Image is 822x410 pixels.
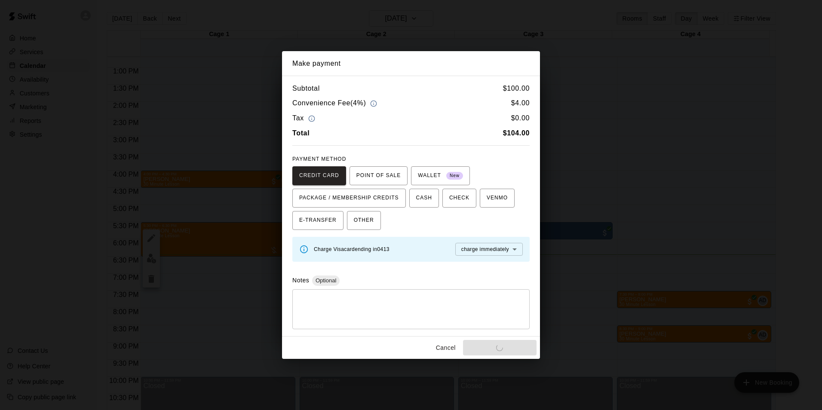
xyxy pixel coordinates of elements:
[299,214,337,227] span: E-TRANSFER
[292,189,406,208] button: PACKAGE / MEMBERSHIP CREDITS
[292,156,346,162] span: PAYMENT METHOD
[292,113,317,124] h6: Tax
[350,166,408,185] button: POINT OF SALE
[312,277,340,284] span: Optional
[461,246,509,252] span: charge immediately
[418,169,463,183] span: WALLET
[314,246,390,252] span: Charge Visa card ending in 0413
[292,277,309,284] label: Notes
[292,83,320,94] h6: Subtotal
[292,211,344,230] button: E-TRANSFER
[292,98,379,109] h6: Convenience Fee ( 4% )
[354,214,374,227] span: OTHER
[292,166,346,185] button: CREDIT CARD
[446,170,463,182] span: New
[487,191,508,205] span: VENMO
[299,191,399,205] span: PACKAGE / MEMBERSHIP CREDITS
[503,129,530,137] b: $ 104.00
[503,83,530,94] h6: $ 100.00
[292,129,310,137] b: Total
[299,169,339,183] span: CREDIT CARD
[411,166,470,185] button: WALLET New
[511,113,530,124] h6: $ 0.00
[442,189,476,208] button: CHECK
[449,191,469,205] span: CHECK
[511,98,530,109] h6: $ 4.00
[416,191,432,205] span: CASH
[409,189,439,208] button: CASH
[480,189,515,208] button: VENMO
[356,169,401,183] span: POINT OF SALE
[432,340,460,356] button: Cancel
[282,51,540,76] h2: Make payment
[347,211,381,230] button: OTHER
